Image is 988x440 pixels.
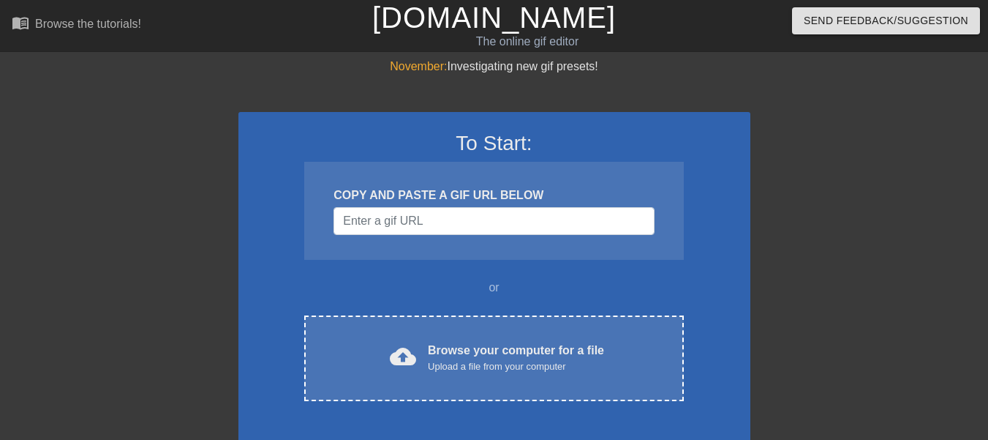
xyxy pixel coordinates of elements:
[35,18,141,30] div: Browse the tutorials!
[333,207,654,235] input: Username
[804,12,968,30] span: Send Feedback/Suggestion
[390,60,447,72] span: November:
[276,279,712,297] div: or
[238,58,750,75] div: Investigating new gif presets!
[12,14,141,37] a: Browse the tutorials!
[333,187,654,204] div: COPY AND PASTE A GIF URL BELOW
[257,131,731,156] h3: To Start:
[428,359,604,374] div: Upload a file from your computer
[428,342,604,374] div: Browse your computer for a file
[336,33,717,51] div: The online gif editor
[390,343,416,370] span: cloud_upload
[12,14,29,31] span: menu_book
[372,1,616,34] a: [DOMAIN_NAME]
[792,7,980,34] button: Send Feedback/Suggestion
